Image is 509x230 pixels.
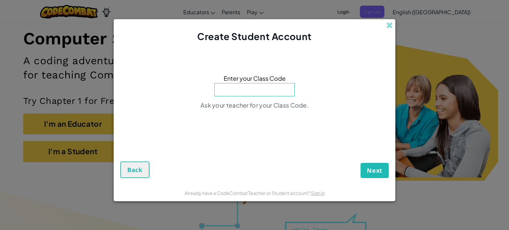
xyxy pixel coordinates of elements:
button: Next [361,163,389,178]
span: Ask your teacher for your Class Code. [200,101,309,109]
a: Sign in [311,190,325,196]
span: Next [367,166,382,174]
span: Already have a CodeCombat Teacher or Student account? [185,190,311,196]
span: Create Student Account [197,30,311,42]
span: Back [127,166,142,174]
button: Back [120,161,149,178]
span: Enter your Class Code [224,73,286,83]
